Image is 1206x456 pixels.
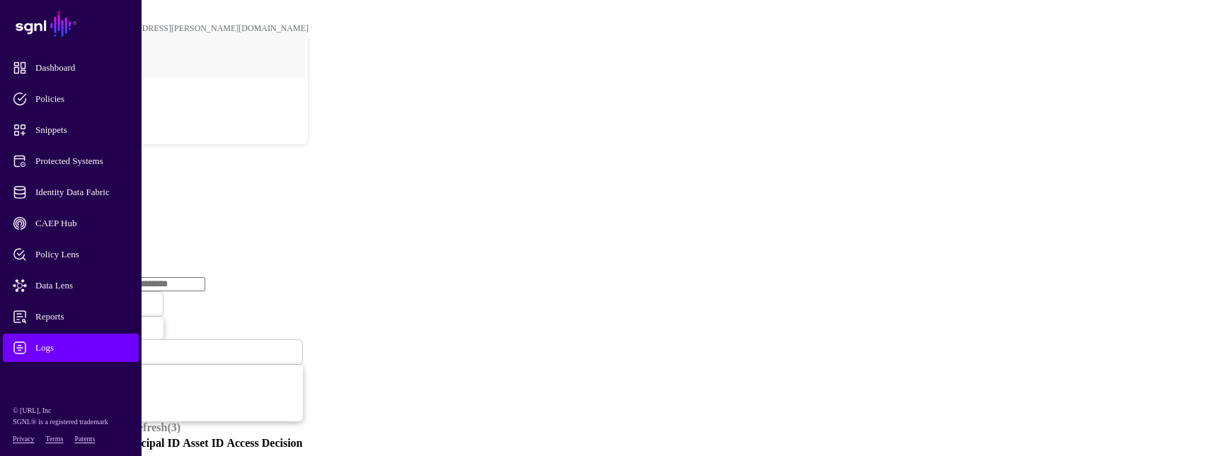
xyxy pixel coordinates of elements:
[3,116,139,144] a: Snippets
[3,178,139,206] a: Identity Data Fabric
[3,271,139,300] a: Data Lens
[3,365,139,393] a: Admin
[3,334,139,362] a: Logs
[13,154,151,168] span: Protected Systems
[13,92,151,106] span: Policies
[119,436,180,450] th: Principal ID
[3,85,139,113] a: Policies
[13,416,129,428] p: SGNL® is a registered trademark
[182,436,224,450] th: Asset ID
[13,247,151,262] span: Policy Lens
[130,421,180,433] a: Refresh (3)
[29,123,308,134] div: Log out
[3,209,139,238] a: CAEP Hub
[226,436,303,450] th: Access Decision
[3,303,139,331] a: Reports
[13,279,151,293] span: Data Lens
[3,147,139,175] a: Protected Systems
[13,185,151,199] span: Identity Data Fabric
[13,123,151,137] span: Snippets
[13,435,35,443] a: Privacy
[13,216,151,230] span: CAEP Hub
[6,166,1200,185] h2: Logs
[3,240,139,269] a: Policy Lens
[13,61,151,75] span: Dashboard
[29,74,308,119] a: POC
[8,8,133,40] a: SGNL
[13,341,151,355] span: Logs
[3,54,139,82] a: Dashboard
[74,435,95,443] a: Patents
[46,435,64,443] a: Terms
[13,405,129,416] p: © [URL], Inc
[13,310,151,324] span: Reports
[28,23,309,34] div: [PERSON_NAME][EMAIL_ADDRESS][PERSON_NAME][DOMAIN_NAME]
